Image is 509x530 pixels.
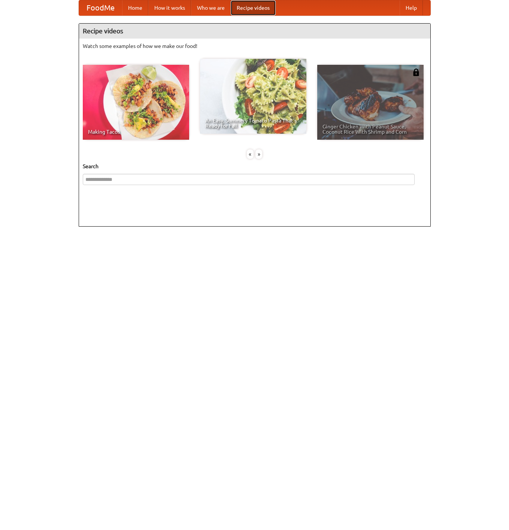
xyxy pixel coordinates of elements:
img: 483408.png [412,69,420,76]
h5: Search [83,163,427,170]
h4: Recipe videos [79,24,430,39]
a: Help [400,0,423,15]
a: Who we are [191,0,231,15]
div: » [255,149,262,159]
a: Making Tacos [83,65,189,140]
a: Home [122,0,148,15]
a: Recipe videos [231,0,276,15]
span: Making Tacos [88,129,184,134]
a: How it works [148,0,191,15]
a: FoodMe [79,0,122,15]
p: Watch some examples of how we make our food! [83,42,427,50]
a: An Easy, Summery Tomato Pasta That's Ready for Fall [200,59,306,134]
div: « [247,149,254,159]
span: An Easy, Summery Tomato Pasta That's Ready for Fall [205,118,301,128]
